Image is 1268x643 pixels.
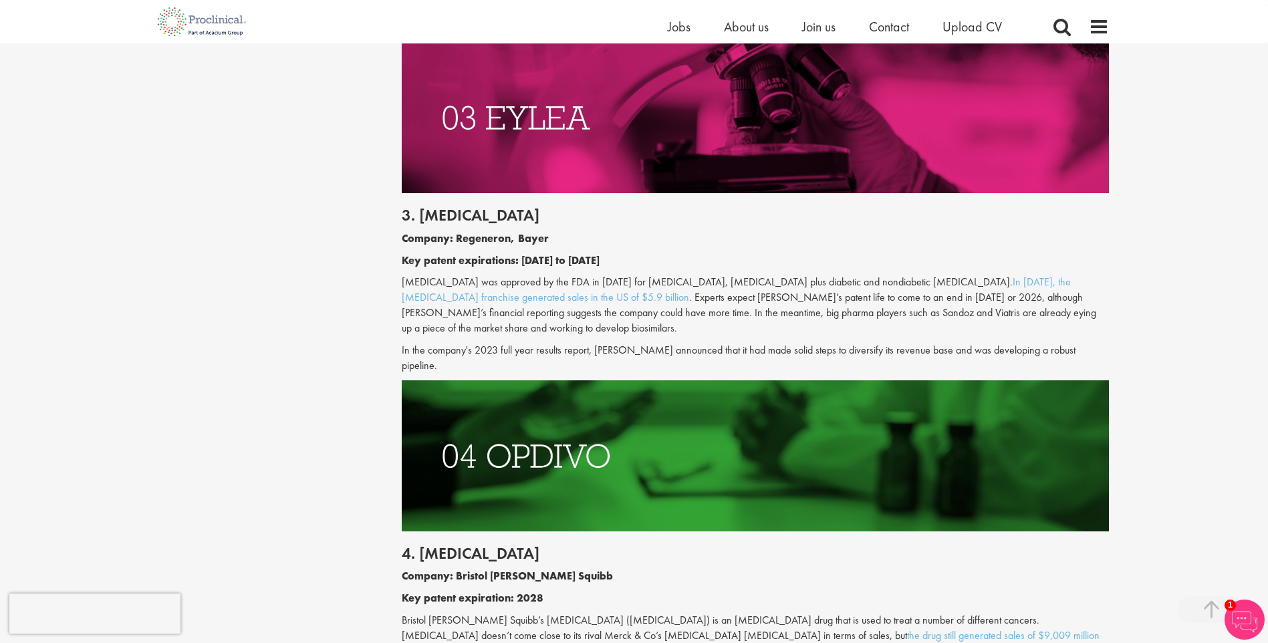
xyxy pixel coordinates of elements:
p: In the company's 2023 full year results report, [PERSON_NAME] announced that it had made solid st... [402,343,1109,374]
b: Company: Regeneron, Bayer [402,231,549,245]
a: Upload CV [942,18,1002,35]
iframe: reCAPTCHA [9,594,180,634]
span: 1 [1225,600,1236,611]
a: About us [724,18,769,35]
a: In [DATE], the [MEDICAL_DATA] franchise generated sales in the US of $5.9 billion [402,275,1071,304]
img: Drugs with patents due to expire Opdivo [402,380,1109,531]
p: [MEDICAL_DATA] was approved by the FDA in [DATE] for [MEDICAL_DATA], [MEDICAL_DATA] plus diabetic... [402,275,1109,336]
a: Jobs [668,18,690,35]
h2: 4. [MEDICAL_DATA] [402,545,1109,562]
img: Chatbot [1225,600,1265,640]
a: Join us [802,18,836,35]
b: Key patent expirations: [DATE] to [DATE] [402,253,600,267]
b: Company: Bristol [PERSON_NAME] Squibb [402,569,613,583]
h2: 3. [MEDICAL_DATA] [402,207,1109,224]
img: Drugs with patents due to expire Eylea [402,42,1109,193]
a: Contact [869,18,909,35]
b: Key patent expiration: 2028 [402,591,543,605]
